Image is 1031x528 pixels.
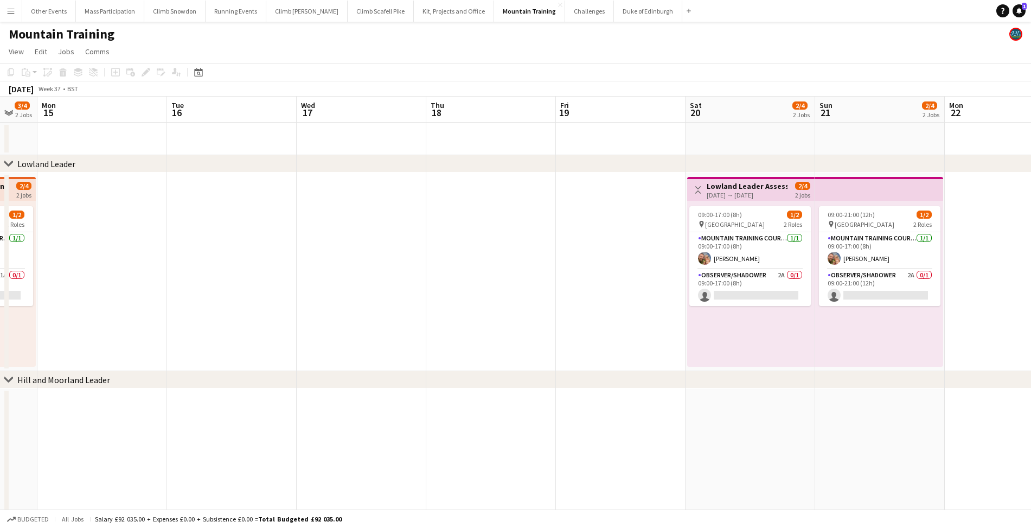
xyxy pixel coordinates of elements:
a: 1 [1013,4,1026,17]
a: View [4,44,28,59]
a: Comms [81,44,114,59]
button: Budgeted [5,513,50,525]
span: Jobs [58,47,74,56]
button: Climb Scafell Pike [348,1,414,22]
span: Total Budgeted £92 035.00 [258,515,342,523]
button: Other Events [22,1,76,22]
button: Kit, Projects and Office [414,1,494,22]
button: Mountain Training [494,1,565,22]
div: BST [67,85,78,93]
app-user-avatar: Staff RAW Adventures [1009,28,1022,41]
div: Lowland Leader [17,158,75,169]
span: Budgeted [17,516,49,523]
span: All jobs [60,515,86,523]
button: Mass Participation [76,1,144,22]
button: Duke of Edinburgh [614,1,682,22]
button: Challenges [565,1,614,22]
div: [DATE] [9,84,34,94]
span: View [9,47,24,56]
span: Week 37 [36,85,63,93]
span: Edit [35,47,47,56]
a: Jobs [54,44,79,59]
button: Climb [PERSON_NAME] [266,1,348,22]
span: Comms [85,47,110,56]
div: Salary £92 035.00 + Expenses £0.00 + Subsistence £0.00 = [95,515,342,523]
h1: Mountain Training [9,26,114,42]
button: Running Events [206,1,266,22]
a: Edit [30,44,52,59]
span: 1 [1022,3,1027,10]
div: Hill and Moorland Leader [17,374,110,385]
button: Climb Snowdon [144,1,206,22]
